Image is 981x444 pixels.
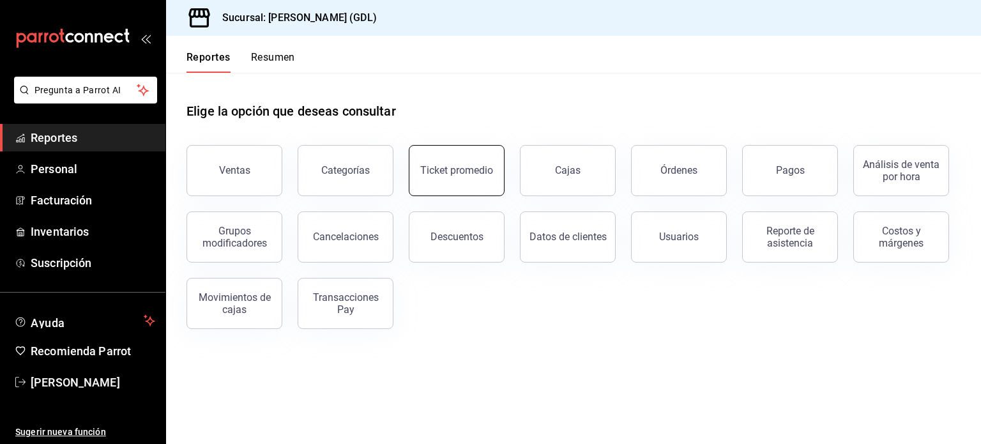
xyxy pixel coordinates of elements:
div: Datos de clientes [529,231,607,243]
div: Reporte de asistencia [750,225,830,249]
button: Costos y márgenes [853,211,949,263]
span: Pregunta a Parrot AI [34,84,137,97]
div: navigation tabs [186,51,295,73]
div: Pagos [776,164,805,176]
span: Personal [31,160,155,178]
button: Resumen [251,51,295,73]
a: Cajas [520,145,616,196]
div: Movimientos de cajas [195,291,274,316]
button: open_drawer_menu [141,33,151,43]
button: Transacciones Pay [298,278,393,329]
div: Categorías [321,164,370,176]
div: Ticket promedio [420,164,493,176]
button: Grupos modificadores [186,211,282,263]
button: Cancelaciones [298,211,393,263]
span: Inventarios [31,223,155,240]
div: Costos y márgenes [862,225,941,249]
div: Análisis de venta por hora [862,158,941,183]
span: Reportes [31,129,155,146]
span: Recomienda Parrot [31,342,155,360]
button: Categorías [298,145,393,196]
div: Transacciones Pay [306,291,385,316]
h3: Sucursal: [PERSON_NAME] (GDL) [212,10,377,26]
div: Grupos modificadores [195,225,274,249]
div: Órdenes [660,164,697,176]
div: Cancelaciones [313,231,379,243]
button: Pagos [742,145,838,196]
button: Usuarios [631,211,727,263]
button: Análisis de venta por hora [853,145,949,196]
span: Sugerir nueva función [15,425,155,439]
div: Descuentos [430,231,483,243]
button: Reporte de asistencia [742,211,838,263]
span: [PERSON_NAME] [31,374,155,391]
button: Movimientos de cajas [186,278,282,329]
button: Descuentos [409,211,505,263]
span: Suscripción [31,254,155,272]
button: Datos de clientes [520,211,616,263]
button: Ventas [186,145,282,196]
div: Usuarios [659,231,699,243]
h1: Elige la opción que deseas consultar [186,102,396,121]
a: Pregunta a Parrot AI [9,93,157,106]
div: Ventas [219,164,250,176]
span: Ayuda [31,313,139,328]
button: Órdenes [631,145,727,196]
button: Pregunta a Parrot AI [14,77,157,103]
button: Reportes [186,51,231,73]
span: Facturación [31,192,155,209]
div: Cajas [555,163,581,178]
button: Ticket promedio [409,145,505,196]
